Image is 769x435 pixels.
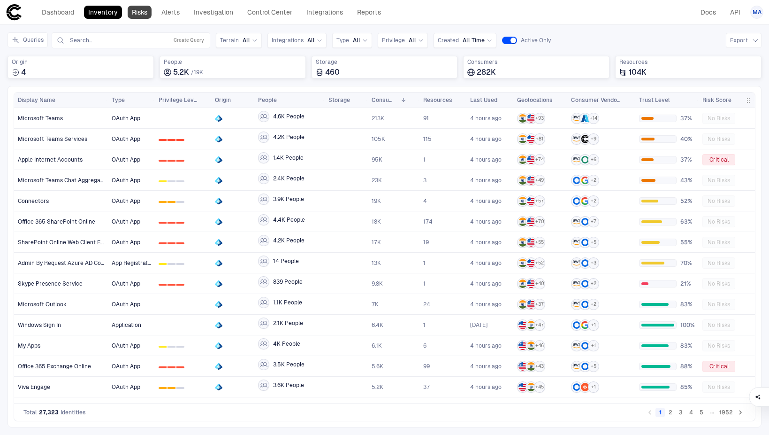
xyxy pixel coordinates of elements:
[708,342,730,350] span: No Risks
[168,222,175,224] div: 1
[168,284,175,286] div: 1
[312,56,458,78] div: Total storage locations where identities are stored
[176,346,184,348] div: 2
[680,218,695,225] span: 63%
[708,321,730,329] span: No Risks
[372,96,397,104] span: Consumers
[112,280,140,287] span: OAuth App
[8,56,154,78] div: Total sources where identities were created
[112,239,140,246] span: OAuth App
[18,218,95,225] span: Office 365 SharePoint Online
[591,301,596,308] span: + 2
[372,115,384,122] span: 213K
[18,177,105,184] span: Microsoft Teams Chat Aggregator
[168,366,175,368] div: 1
[535,156,544,163] span: + 74
[273,175,305,182] span: 2.4K People
[273,257,299,265] span: 14 People
[18,135,87,143] span: Microsoft Teams Services
[191,69,194,76] span: /
[273,381,304,389] span: 3.6K People
[708,280,730,287] span: No Risks
[307,37,315,44] span: All
[18,239,105,246] span: SharePoint Online Web Client Extensibility
[470,135,502,143] span: 4 hours ago
[84,6,122,19] a: Inventory
[159,222,167,224] div: 0
[159,346,167,348] div: 0
[535,239,544,246] span: + 55
[535,115,544,122] span: + 93
[172,35,206,46] button: Create Query
[112,136,140,142] span: OAuth App
[372,383,383,391] span: 5.2K
[477,68,496,77] span: 282K
[423,259,426,267] span: 1
[18,363,91,370] span: Office 365 Exchange Online
[591,260,596,266] span: + 3
[470,259,502,267] span: 4 hours ago
[572,300,581,309] div: AWS
[518,280,527,288] img: IN
[273,278,303,286] span: 839 People
[176,263,184,265] div: 2
[581,176,589,185] div: Google
[164,58,302,66] span: People
[372,280,383,287] span: 9.8K
[18,280,83,287] span: Skype Presence Service
[168,160,175,162] div: 1
[467,58,605,66] span: Consumers
[726,33,761,48] button: Export
[470,301,502,308] div: 8/20/2025 11:06:34
[372,218,381,225] span: 18K
[372,197,381,205] span: 19K
[535,260,544,266] span: + 52
[176,180,184,182] div: 2
[470,135,502,143] div: 8/20/2025 11:06:51
[709,363,729,370] span: Critical
[590,115,597,122] span: + 14
[521,37,551,44] span: Active Only
[572,342,581,350] div: AWS
[159,201,167,203] div: 0
[518,217,527,226] img: IN
[581,342,589,350] div: FICO
[527,259,535,267] img: US
[527,362,535,371] img: IN
[372,156,382,163] span: 95K
[8,32,48,47] button: Queries
[572,383,581,391] div: FICO
[273,319,303,327] span: 2.1K People
[709,156,729,163] span: Critical
[112,322,141,328] span: Application
[736,408,745,417] button: Go to next page
[382,37,405,44] span: Privilege
[591,342,596,349] span: + 1
[527,300,535,309] img: US
[680,321,695,329] span: 100%
[518,176,527,185] img: IN
[159,284,167,286] div: 0
[527,238,535,247] img: US
[518,238,527,247] img: IN
[470,301,502,308] span: 4 hours ago
[572,155,581,164] div: AWS
[572,259,581,267] div: AWS
[518,135,527,143] img: IN
[409,37,416,44] span: All
[112,198,140,204] span: OAuth App
[423,363,430,370] span: 99
[591,156,596,163] span: + 6
[112,260,156,266] span: App Registration
[18,197,49,205] span: Connectors
[159,160,167,162] div: 0
[112,301,140,308] span: OAuth App
[470,342,502,350] div: 8/20/2025 11:05:25
[535,322,544,328] span: + 47
[572,135,581,143] div: AWS
[518,197,527,205] img: IN
[470,239,502,246] span: 4 hours ago
[112,218,140,225] span: OAuth App
[527,135,535,143] img: US
[581,155,589,164] div: CATO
